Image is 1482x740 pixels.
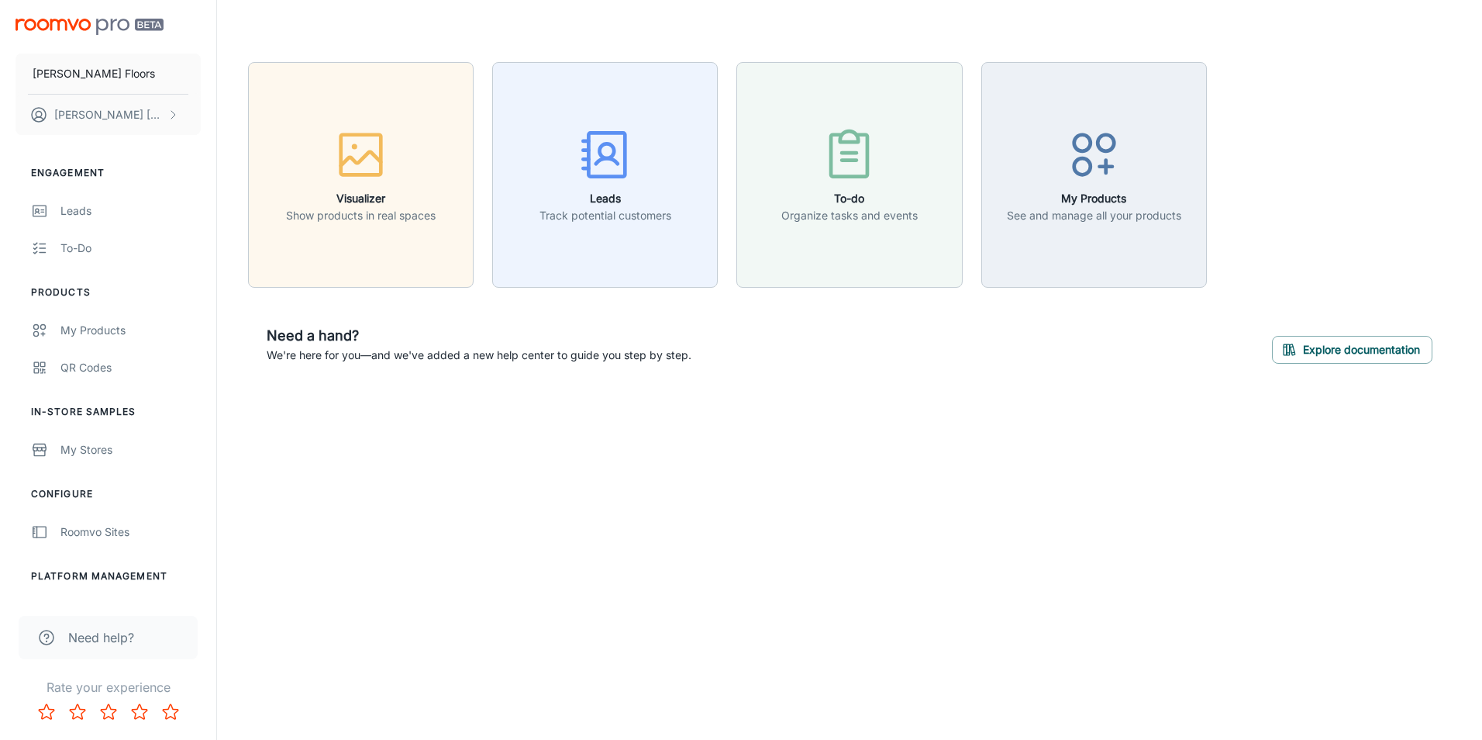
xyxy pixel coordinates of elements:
h6: My Products [1007,190,1181,207]
div: My Products [60,322,201,339]
h6: Need a hand? [267,325,691,347]
div: Leads [60,202,201,220]
h6: Visualizer [286,190,436,207]
a: To-doOrganize tasks and events [736,166,962,182]
div: To-do [60,240,201,257]
p: Track potential customers [539,207,671,224]
h6: To-do [781,190,918,207]
button: Explore documentation [1272,336,1432,364]
button: My ProductsSee and manage all your products [981,62,1207,288]
img: Roomvo PRO Beta [16,19,164,35]
a: Explore documentation [1272,341,1432,357]
div: My Stores [60,441,201,458]
button: VisualizerShow products in real spaces [248,62,474,288]
h6: Leads [539,190,671,207]
p: We're here for you—and we've added a new help center to guide you step by step. [267,347,691,364]
p: Organize tasks and events [781,207,918,224]
p: [PERSON_NAME] Floors [33,65,155,82]
div: QR Codes [60,359,201,376]
p: [PERSON_NAME] [PERSON_NAME] [54,106,164,123]
button: LeadsTrack potential customers [492,62,718,288]
p: Show products in real spaces [286,207,436,224]
button: [PERSON_NAME] [PERSON_NAME] [16,95,201,135]
p: See and manage all your products [1007,207,1181,224]
button: To-doOrganize tasks and events [736,62,962,288]
a: My ProductsSee and manage all your products [981,166,1207,182]
button: [PERSON_NAME] Floors [16,54,201,94]
a: LeadsTrack potential customers [492,166,718,182]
